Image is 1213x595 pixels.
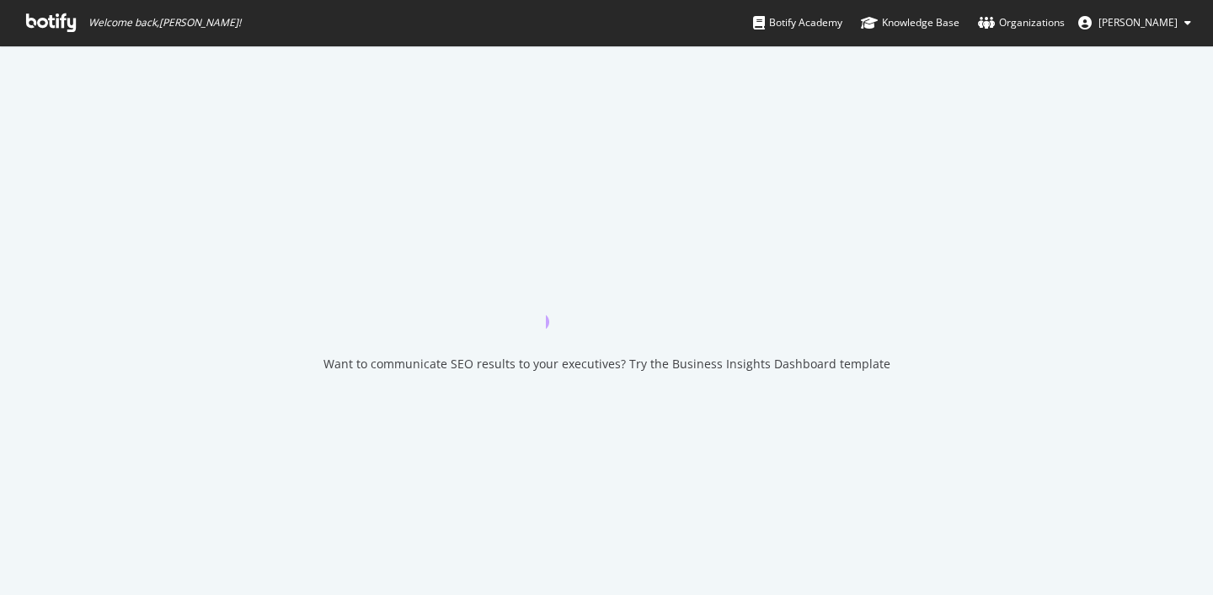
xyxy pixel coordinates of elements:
[978,14,1065,31] div: Organizations
[546,268,667,329] div: animation
[1098,15,1178,29] span: Sandrie RAHARISON
[861,14,959,31] div: Knowledge Base
[88,16,241,29] span: Welcome back, [PERSON_NAME] !
[753,14,842,31] div: Botify Academy
[323,356,890,373] div: Want to communicate SEO results to your executives? Try the Business Insights Dashboard template
[1065,9,1205,36] button: [PERSON_NAME]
